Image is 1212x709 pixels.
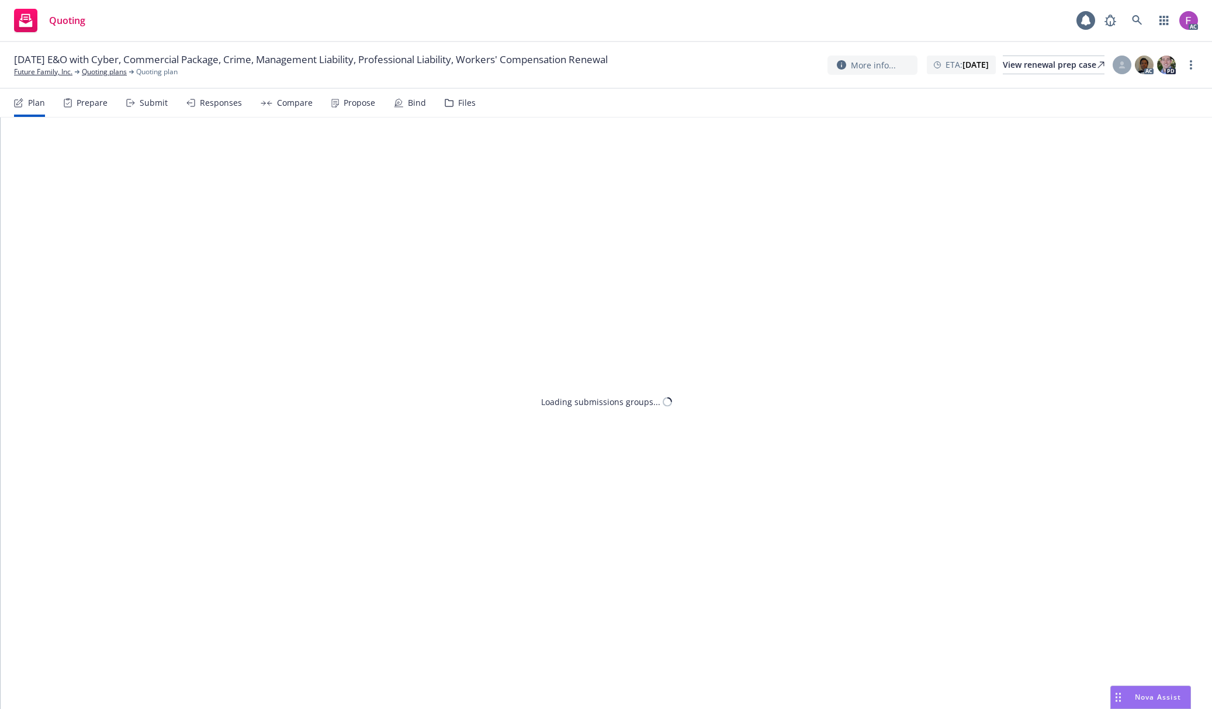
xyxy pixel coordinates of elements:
[1099,9,1122,32] a: Report a Bug
[77,98,108,108] div: Prepare
[14,53,608,67] span: [DATE] E&O with Cyber, Commercial Package, Crime, Management Liability, Professional Liability, W...
[408,98,426,108] div: Bind
[1111,686,1126,708] div: Drag to move
[9,4,90,37] a: Quoting
[1126,9,1149,32] a: Search
[136,67,178,77] span: Quoting plan
[1157,56,1176,74] img: photo
[1110,686,1191,709] button: Nova Assist
[1135,692,1181,702] span: Nova Assist
[344,98,375,108] div: Propose
[200,98,242,108] div: Responses
[14,67,72,77] a: Future Family, Inc.
[1179,11,1198,30] img: photo
[140,98,168,108] div: Submit
[851,59,896,71] span: More info...
[1135,56,1154,74] img: photo
[1184,58,1198,72] a: more
[962,59,989,70] strong: [DATE]
[1003,56,1104,74] a: View renewal prep case
[946,58,989,71] span: ETA :
[49,16,85,25] span: Quoting
[28,98,45,108] div: Plan
[458,98,476,108] div: Files
[82,67,127,77] a: Quoting plans
[827,56,917,75] button: More info...
[541,396,660,408] div: Loading submissions groups...
[277,98,313,108] div: Compare
[1152,9,1176,32] a: Switch app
